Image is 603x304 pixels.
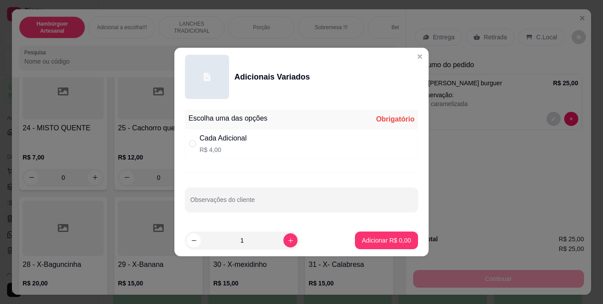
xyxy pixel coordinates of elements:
[234,71,310,83] div: Adicionais Variados
[200,145,247,154] p: R$ 4,00
[190,199,413,208] input: Observações do cliente
[283,233,298,247] button: increase-product-quantity
[187,233,201,247] button: decrease-product-quantity
[355,232,418,249] button: Adicionar R$ 0,00
[413,49,427,64] button: Close
[376,114,415,125] div: Obrigatório
[200,133,247,144] div: Cada Adicional
[188,113,268,124] div: Escolha uma das opções
[362,236,411,245] p: Adicionar R$ 0,00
